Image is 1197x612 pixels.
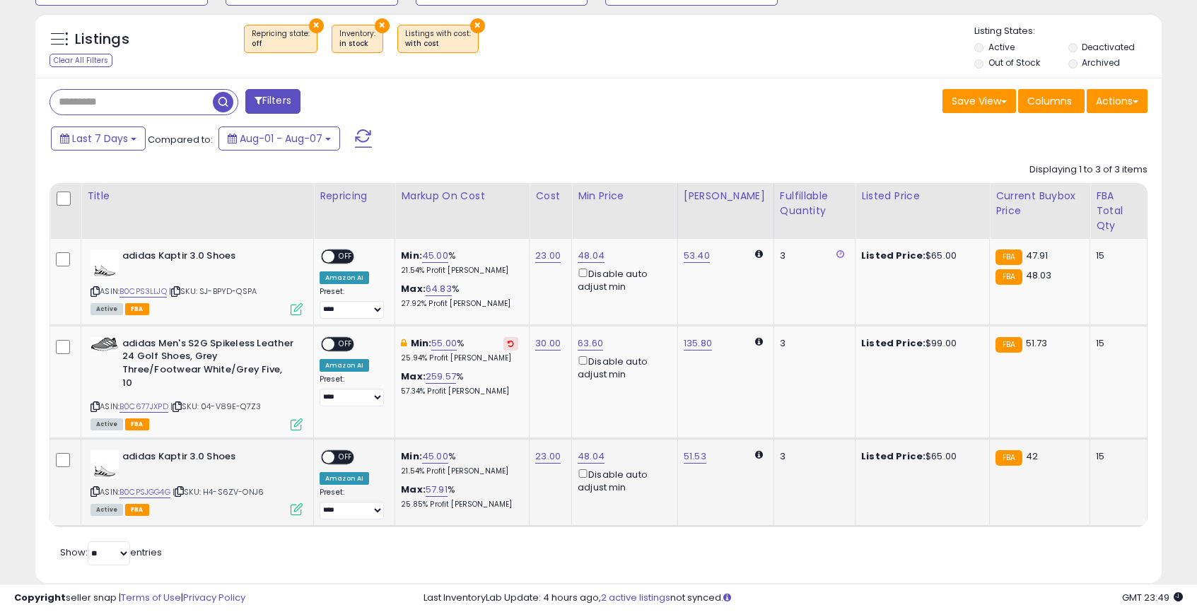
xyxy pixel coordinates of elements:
strong: Copyright [14,591,66,604]
span: OFF [334,251,357,263]
span: 47.91 [1026,249,1049,262]
b: adidas Men's S2G Spikeless Leather 24 Golf Shoes, Grey Three/Footwear White/Grey Five, 10 [122,337,294,393]
span: Inventory : [339,28,375,49]
a: 30.00 [535,336,561,351]
a: 2 active listings [601,591,670,604]
div: Disable auto adjust min [578,466,667,494]
a: Terms of Use [121,591,181,604]
div: Displaying 1 to 3 of 3 items [1029,163,1148,177]
span: 51.73 [1026,336,1048,350]
b: Listed Price: [861,336,926,350]
h5: Listings [75,30,129,49]
a: 23.00 [535,249,561,263]
a: 57.91 [426,483,448,497]
a: 48.04 [578,449,605,464]
div: ASIN: [90,337,303,429]
div: Disable auto adjust min [578,266,667,293]
b: Listed Price: [861,249,926,262]
small: FBA [995,269,1022,285]
b: Max: [401,370,426,383]
span: FBA [125,303,149,315]
span: | SKU: 04-V89E-Q7Z3 [170,401,261,412]
img: 41oOuZ-YA4L._SL40_.jpg [90,337,119,351]
div: Fulfillable Quantity [780,189,849,218]
span: All listings currently available for purchase on Amazon [90,418,123,430]
div: ASIN: [90,450,303,514]
b: Min: [411,336,432,350]
div: 15 [1096,450,1136,463]
p: 57.34% Profit [PERSON_NAME] [401,387,518,396]
small: FBA [995,450,1022,466]
div: seller snap | | [14,592,245,605]
button: Filters [245,89,300,114]
span: Last 7 Days [72,131,128,146]
p: 21.54% Profit [PERSON_NAME] [401,266,518,276]
div: Listed Price [861,189,983,204]
div: Preset: [320,287,384,319]
a: Privacy Policy [183,591,245,604]
small: FBA [995,337,1022,353]
div: % [401,483,518,510]
div: Repricing [320,189,389,204]
label: Out of Stock [988,57,1040,69]
div: Title [87,189,308,204]
div: 15 [1096,337,1136,350]
div: % [401,450,518,476]
label: Deactivated [1082,41,1135,53]
span: Repricing state : [252,28,310,49]
span: OFF [334,338,357,350]
a: B0CPSJGG4G [119,486,170,498]
button: Columns [1018,89,1085,113]
a: 48.04 [578,249,605,263]
span: 48.03 [1026,269,1052,282]
a: 63.60 [578,336,603,351]
div: Cost [535,189,566,204]
div: Amazon AI [320,271,369,284]
b: Min: [401,449,422,463]
div: Current Buybox Price [995,189,1084,218]
button: × [375,18,390,33]
div: ASIN: [90,249,303,314]
p: 25.85% Profit [PERSON_NAME] [401,500,518,510]
b: Min: [401,249,422,262]
a: 23.00 [535,449,561,464]
a: B0CPS3LLJQ [119,286,167,298]
div: % [401,283,518,309]
p: Listing States: [974,25,1162,38]
div: % [401,337,518,363]
span: Aug-01 - Aug-07 [240,131,322,146]
b: Listed Price: [861,449,926,463]
div: Last InventoryLab Update: 4 hours ago, not synced. [424,592,1183,605]
span: 2025-08-15 23:49 GMT [1122,591,1183,604]
b: adidas Kaptir 3.0 Shoes [122,450,294,467]
a: 55.00 [431,336,457,351]
a: 45.00 [422,449,448,464]
span: Compared to: [148,133,213,146]
small: FBA [995,249,1022,265]
span: Show: entries [60,546,162,559]
button: Aug-01 - Aug-07 [218,126,340,151]
b: Max: [401,483,426,496]
a: 53.40 [684,249,710,263]
span: FBA [125,418,149,430]
div: 15 [1096,249,1136,262]
span: | SKU: H4-S6ZV-ONJ6 [173,486,264,498]
label: Archived [1082,57,1120,69]
a: 259.57 [426,370,456,384]
div: FBA Total Qty [1096,189,1141,233]
span: All listings currently available for purchase on Amazon [90,303,123,315]
button: Last 7 Days [51,126,146,151]
a: 135.80 [684,336,712,351]
img: 311aUCrPJcL._SL40_.jpg [90,450,119,478]
div: 3 [780,450,844,463]
button: Actions [1087,89,1148,113]
span: OFF [334,451,357,463]
div: 3 [780,337,844,350]
span: 42 [1026,449,1038,463]
p: 27.92% Profit [PERSON_NAME] [401,299,518,309]
div: $99.00 [861,337,979,350]
span: | SKU: SJ-BPYD-QSPA [169,286,257,297]
span: All listings currently available for purchase on Amazon [90,504,123,516]
div: Amazon AI [320,359,369,372]
b: Max: [401,282,426,295]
